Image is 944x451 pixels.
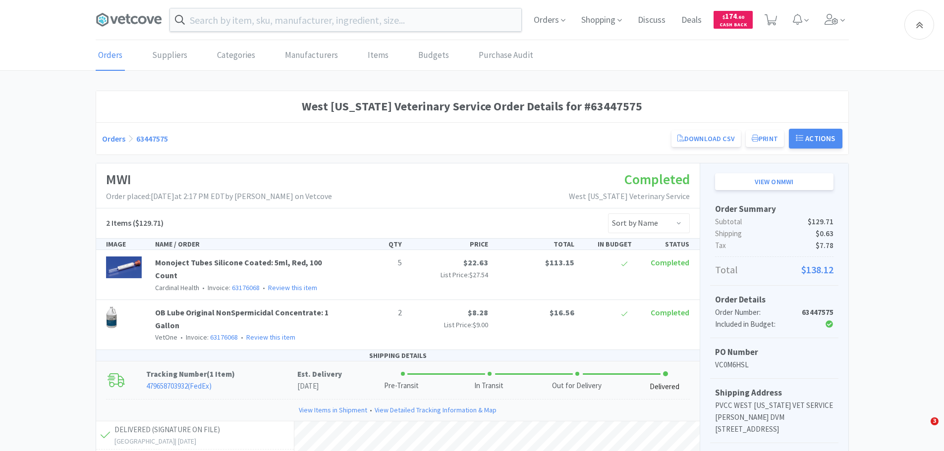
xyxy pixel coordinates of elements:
span: • [261,283,267,292]
span: $7.78 [816,240,833,251]
span: Cash Back [720,22,747,29]
span: 1 Item [210,369,232,379]
span: Invoice: [177,333,238,342]
a: OB Lube Original NonSpermicidal Concentrate: 1 Gallon [155,307,329,330]
span: $129.71 [808,216,833,228]
span: • [201,283,206,292]
div: SHIPPING DETAILS [96,350,700,361]
p: 2 [352,306,402,319]
p: VC0M6HSL [715,359,833,371]
button: Print [746,130,784,147]
h5: Order Details [715,293,833,306]
div: QTY [348,239,406,250]
span: 174 [722,11,744,21]
span: $ [722,14,725,20]
img: f5207f2cef1c48d19fa7e30cd203735a_6709.png [106,306,117,328]
p: 5 [352,256,402,269]
a: Manufacturers [282,41,340,71]
div: Pre-Transit [384,380,419,392]
a: Deals [677,16,706,25]
span: Completed [624,170,690,188]
p: List Price: [410,269,488,280]
p: PVCC WEST [US_STATE] VET SERVICE [PERSON_NAME] DVM [STREET_ADDRESS] [715,400,833,435]
h5: PO Number [715,346,833,359]
p: [DATE] [297,380,342,392]
p: [GEOGRAPHIC_DATA] | [DATE] [114,436,291,447]
a: View Detailed Tracking Information & Map [375,404,497,415]
div: Included in Budget: [715,318,794,330]
a: $174.60Cash Back [714,6,753,33]
p: Order placed: [DATE] at 2:17 PM EDT by [PERSON_NAME] on Vetcove [106,190,332,203]
a: Download CSV [671,130,741,147]
span: • [179,333,184,342]
a: 63176068 [210,333,238,342]
a: Orders [102,134,125,144]
div: IN BUDGET [578,239,636,250]
a: Suppliers [150,41,190,71]
h1: MWI [106,168,332,191]
span: 2 Items [106,218,131,228]
a: Review this item [246,333,295,342]
div: Order Number: [715,306,794,318]
span: $113.15 [545,257,574,267]
p: Shipping [715,228,833,240]
span: $16.56 [550,307,574,317]
div: TOTAL [492,239,578,250]
span: VetOne [155,333,177,342]
p: West [US_STATE] Veterinary Service [569,190,690,203]
a: View Items in Shipment [299,404,367,415]
a: 479658703932(FedEx) [146,381,212,391]
button: Actions [789,129,842,149]
a: Categories [215,41,258,71]
span: . 60 [737,14,744,20]
div: Out for Delivery [552,380,602,392]
a: 63176068 [232,283,260,292]
h5: Shipping Address [715,386,833,400]
iframe: Intercom live chat [910,417,934,441]
a: View onMWI [715,173,833,190]
p: Subtotal [715,216,833,228]
a: Items [365,41,391,71]
p: Est. Delivery [297,368,342,380]
div: NAME / ORDER [151,239,348,250]
a: 63447575 [136,134,168,144]
p: List Price: [410,319,488,330]
a: Monoject Tubes Silicone Coated: 5ml, Red, 100 Count [155,257,322,280]
span: Completed [651,257,689,267]
span: $9.00 [473,320,488,329]
img: 60542559c7a94bc3b3878618b2876a2a_1239.png [106,256,142,278]
span: $22.63 [463,257,488,267]
span: • [239,333,245,342]
span: 3 [931,417,939,425]
a: Review this item [268,283,317,292]
span: $8.28 [468,307,488,317]
a: Budgets [416,41,451,71]
h5: ($129.71) [106,217,164,230]
span: $27.54 [469,270,488,279]
span: Invoice: [199,283,260,292]
a: Purchase Audit [476,41,536,71]
p: Tax [715,240,833,251]
span: Cardinal Health [155,283,199,292]
h5: Order Summary [715,202,833,216]
a: Discuss [634,16,669,25]
p: Total [715,262,833,278]
span: $138.12 [801,262,833,278]
div: STATUS [636,239,693,250]
a: Orders [96,41,125,71]
p: Tracking Number ( ) [146,368,297,380]
h1: West [US_STATE] Veterinary Service Order Details for #63447575 [102,97,842,116]
span: $0.63 [816,228,833,240]
div: Delivered [650,381,679,393]
div: In Transit [474,380,503,392]
p: DELIVERED (SIGNATURE ON FILE) [114,424,291,436]
div: IMAGE [102,239,152,250]
div: PRICE [406,239,492,250]
input: Search by item, sku, manufacturer, ingredient, size... [170,8,521,31]
span: Completed [651,307,689,317]
span: • [367,404,375,415]
strong: 63447575 [802,307,833,317]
